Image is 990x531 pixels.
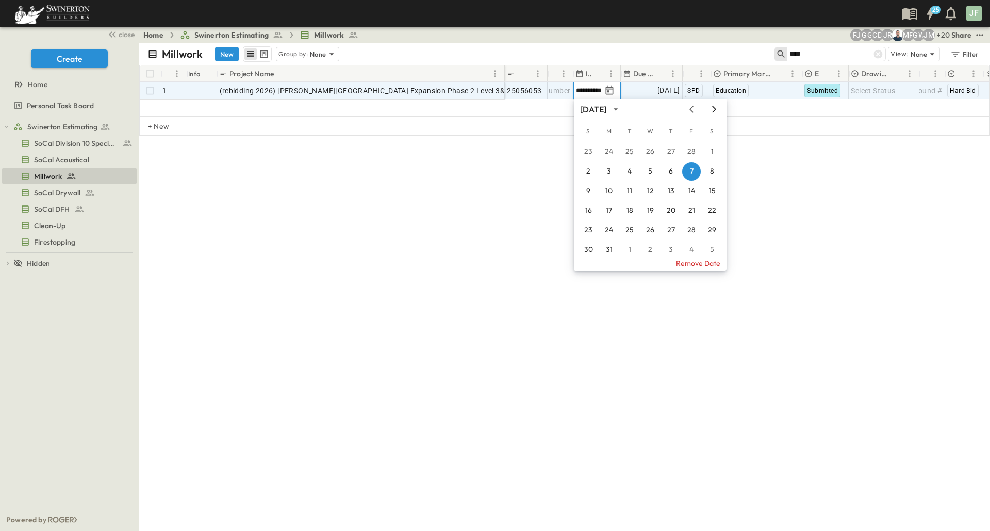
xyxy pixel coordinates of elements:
span: Firestopping [34,237,75,247]
button: Sort [892,68,903,79]
div: Info [186,65,217,82]
button: 28 [682,143,701,161]
button: 10 [600,182,618,200]
button: Menu [171,67,183,80]
div: Info [188,59,201,88]
div: [DATE] [580,104,606,115]
h6: 25 [932,6,939,14]
button: Sort [821,68,833,79]
p: P-Code [517,68,518,79]
button: 25 [920,4,940,23]
p: Invite Date [586,68,591,79]
button: 26 [641,143,659,161]
button: row view [244,48,257,60]
button: 31 [600,241,618,259]
p: None [310,49,326,59]
button: 4 [682,241,701,259]
a: Home [143,30,163,40]
button: 17 [600,201,618,220]
button: calendar view is open, switch to year view [609,103,622,115]
button: Menu [532,67,544,80]
button: Menu [695,67,707,80]
div: Joshua Russell (joshua.russell@swinerton.com) [881,29,894,41]
a: Swinerton Estimating [13,119,135,134]
a: SoCal Drywall [2,185,135,200]
button: 22 [703,201,721,220]
button: Sort [687,68,698,79]
button: 24 [600,221,618,239]
button: 3 [600,162,618,181]
button: Menu [929,67,942,80]
div: # [160,65,186,82]
p: Primary Market [723,68,773,79]
a: Millwork [2,169,135,183]
button: 13 [662,182,680,200]
button: 5 [641,162,659,181]
span: Thursday [662,121,680,142]
button: 3 [662,241,680,259]
button: 19 [641,201,659,220]
button: Menu [605,67,617,80]
div: SoCal Division 10 Specialtiestest [2,135,137,151]
span: SPD [687,87,700,94]
a: Clean-Up [2,218,135,233]
button: 16 [579,201,598,220]
button: 23 [579,143,598,161]
p: + New [148,121,154,131]
img: Brandon Norcutt (brandon.norcutt@swinerton.com) [892,29,904,41]
span: Saturday [703,121,721,142]
a: SoCal Acoustical [2,152,135,167]
button: test [973,29,986,41]
span: [DATE] [657,84,680,96]
div: Firestoppingtest [2,234,137,250]
span: Monday [600,121,618,142]
button: 28 [682,221,701,239]
button: Sort [276,68,287,79]
span: Tuesday [620,121,639,142]
button: 8 [703,162,721,181]
div: Clean-Uptest [2,217,137,234]
button: Sort [923,68,935,79]
a: SoCal Division 10 Specialties [2,136,135,150]
button: Filter [946,47,982,61]
div: JF [966,6,982,21]
span: Swinerton Estimating [27,122,97,132]
div: SoCal Drywalltest [2,184,137,201]
span: Add Round # [898,85,942,96]
div: Francisco J. Sanchez (frsanchez@swinerton.com) [850,29,863,41]
button: 25 [620,143,639,161]
span: close [119,29,135,40]
div: Personal Task Boardtest [2,97,137,114]
span: SoCal Drywall [34,187,80,198]
button: Sort [775,68,786,79]
span: Wednesday [641,121,659,142]
button: 1 [620,241,639,259]
button: Sort [164,68,176,79]
button: 20 [662,201,680,220]
span: Personal Task Board [27,100,94,111]
button: 23 [579,221,598,239]
span: Select Status [851,85,895,96]
a: Home [2,77,135,92]
p: Project Name [229,68,274,79]
span: Swinerton Estimating [194,30,269,40]
button: Create [31,49,108,68]
span: Education [716,87,746,94]
button: kanban view [257,48,270,60]
button: 24 [600,143,618,161]
p: Group by: [278,49,308,59]
button: 21 [682,201,701,220]
div: Millworktest [2,168,137,184]
span: Millwork [314,30,344,40]
span: Home [28,79,47,90]
p: None [911,49,927,59]
button: Sort [956,68,967,79]
div: Share [951,30,971,40]
button: Previous month [685,105,698,113]
button: 6 [662,162,680,181]
span: Friday [682,121,701,142]
div: Filter [950,48,979,60]
button: 18 [620,201,639,220]
p: Drawing Status [861,68,890,79]
button: 25 [620,221,639,239]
